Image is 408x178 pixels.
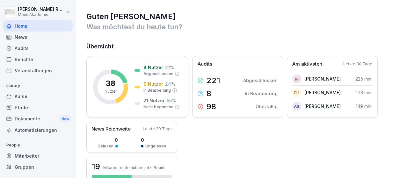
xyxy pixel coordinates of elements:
[86,42,398,51] h2: Übersicht
[3,20,73,32] a: Home
[92,161,100,172] h3: 19
[143,97,165,104] p: 21 Nutzer
[3,113,73,125] div: Dokumente
[105,89,117,94] p: Nutzer
[143,81,163,87] p: 9 Nutzer
[304,89,341,96] p: [PERSON_NAME]
[304,103,341,110] p: [PERSON_NAME]
[145,143,166,149] p: Ungelesen
[292,75,301,83] div: IH
[143,71,173,77] p: Abgeschlossen
[3,113,73,125] a: DokumenteNew
[292,102,301,111] div: AG
[143,126,172,132] p: Letzte 30 Tage
[356,89,372,96] p: 173 min.
[245,90,278,97] p: In Bearbeitung
[207,90,211,97] p: 8
[207,77,220,84] p: 221
[3,43,73,54] a: Audits
[304,75,341,82] p: [PERSON_NAME]
[165,81,175,87] p: 24 %
[18,12,64,17] p: Menü Akademie
[3,54,73,65] a: Berichte
[3,81,73,91] p: Library
[3,65,73,76] a: Veranstaltungen
[3,32,73,43] a: News
[143,104,173,110] p: Nicht begonnen
[143,64,163,71] p: 8 Nutzer
[3,140,73,150] p: People
[86,11,398,22] h1: Guten [PERSON_NAME]
[98,143,113,149] p: Gelesen
[60,115,71,123] div: New
[3,125,73,136] a: Automatisierungen
[3,91,73,102] a: Kurse
[355,75,372,82] p: 225 min.
[3,161,73,173] a: Gruppen
[3,150,73,161] a: Mitarbeiter
[256,103,278,110] p: Überfällig
[356,103,372,110] p: 149 min.
[343,61,372,67] p: Letzte 30 Tage
[207,103,216,110] p: 98
[103,165,165,170] p: Mitarbeitende nutzen jetzt Bounti
[18,7,64,12] p: [PERSON_NAME] Rolink
[167,97,176,104] p: 55 %
[292,61,322,68] p: Am aktivsten
[165,64,174,71] p: 21 %
[243,77,278,84] p: Abgeschlossen
[86,22,398,32] p: Was möchtest du heute tun?
[141,137,166,143] p: 0
[143,88,171,93] p: In Bearbeitung
[106,80,115,87] p: 38
[292,88,301,97] div: EH
[3,102,73,113] a: Pfade
[98,137,118,143] p: 0
[91,125,131,133] p: News Reichweite
[198,61,212,68] p: Audits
